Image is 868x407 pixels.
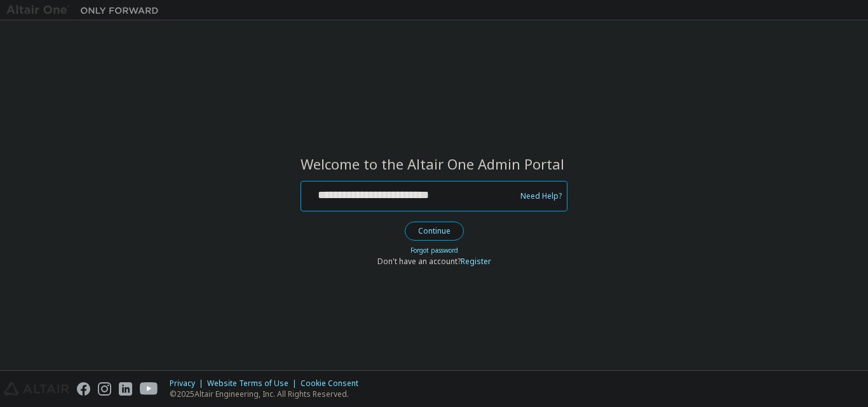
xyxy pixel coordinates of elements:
img: youtube.svg [140,382,158,396]
p: © 2025 Altair Engineering, Inc. All Rights Reserved. [170,389,366,399]
img: linkedin.svg [119,382,132,396]
div: Privacy [170,378,207,389]
img: Altair One [6,4,165,17]
h2: Welcome to the Altair One Admin Portal [301,155,567,173]
div: Website Terms of Use [207,378,301,389]
div: Cookie Consent [301,378,366,389]
a: Forgot password [410,246,458,255]
img: facebook.svg [77,382,90,396]
span: Don't have an account? [377,256,461,267]
button: Continue [405,222,464,241]
img: instagram.svg [98,382,111,396]
a: Register [461,256,491,267]
img: altair_logo.svg [4,382,69,396]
